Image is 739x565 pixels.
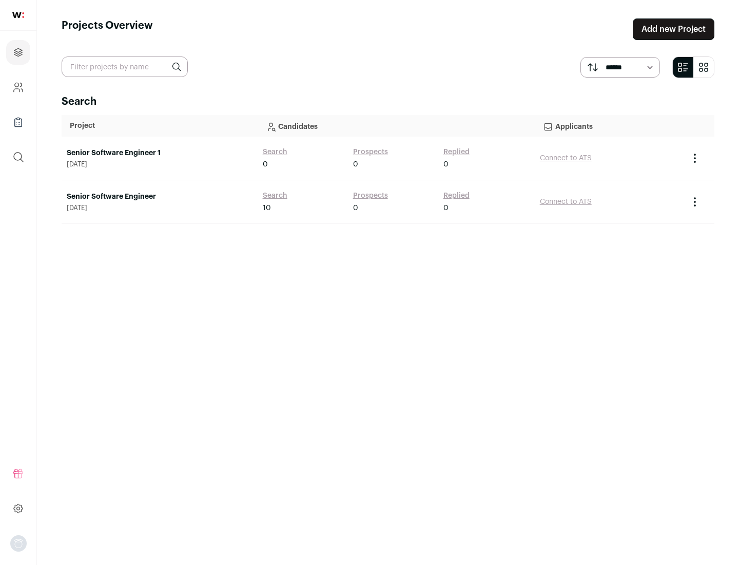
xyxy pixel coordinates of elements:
[12,12,24,18] img: wellfound-shorthand-0d5821cbd27db2630d0214b213865d53afaa358527fdda9d0ea32b1df1b89c2c.svg
[633,18,714,40] a: Add new Project
[689,196,701,208] button: Project Actions
[67,204,252,212] span: [DATE]
[62,18,153,40] h1: Projects Overview
[353,191,388,201] a: Prospects
[263,147,287,157] a: Search
[540,198,592,205] a: Connect to ATS
[443,147,470,157] a: Replied
[10,535,27,552] img: nopic.png
[353,203,358,213] span: 0
[353,159,358,169] span: 0
[266,116,527,136] p: Candidates
[263,203,271,213] span: 10
[6,110,30,135] a: Company Lists
[263,191,287,201] a: Search
[6,75,30,100] a: Company and ATS Settings
[540,155,592,162] a: Connect to ATS
[10,535,27,552] button: Open dropdown
[443,159,449,169] span: 0
[70,121,249,131] p: Project
[67,192,252,202] a: Senior Software Engineer
[543,116,675,136] p: Applicants
[67,148,252,158] a: Senior Software Engineer 1
[62,56,188,77] input: Filter projects by name
[62,95,714,109] h2: Search
[6,40,30,65] a: Projects
[353,147,388,157] a: Prospects
[67,160,252,168] span: [DATE]
[263,159,268,169] span: 0
[443,191,470,201] a: Replied
[689,152,701,164] button: Project Actions
[443,203,449,213] span: 0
